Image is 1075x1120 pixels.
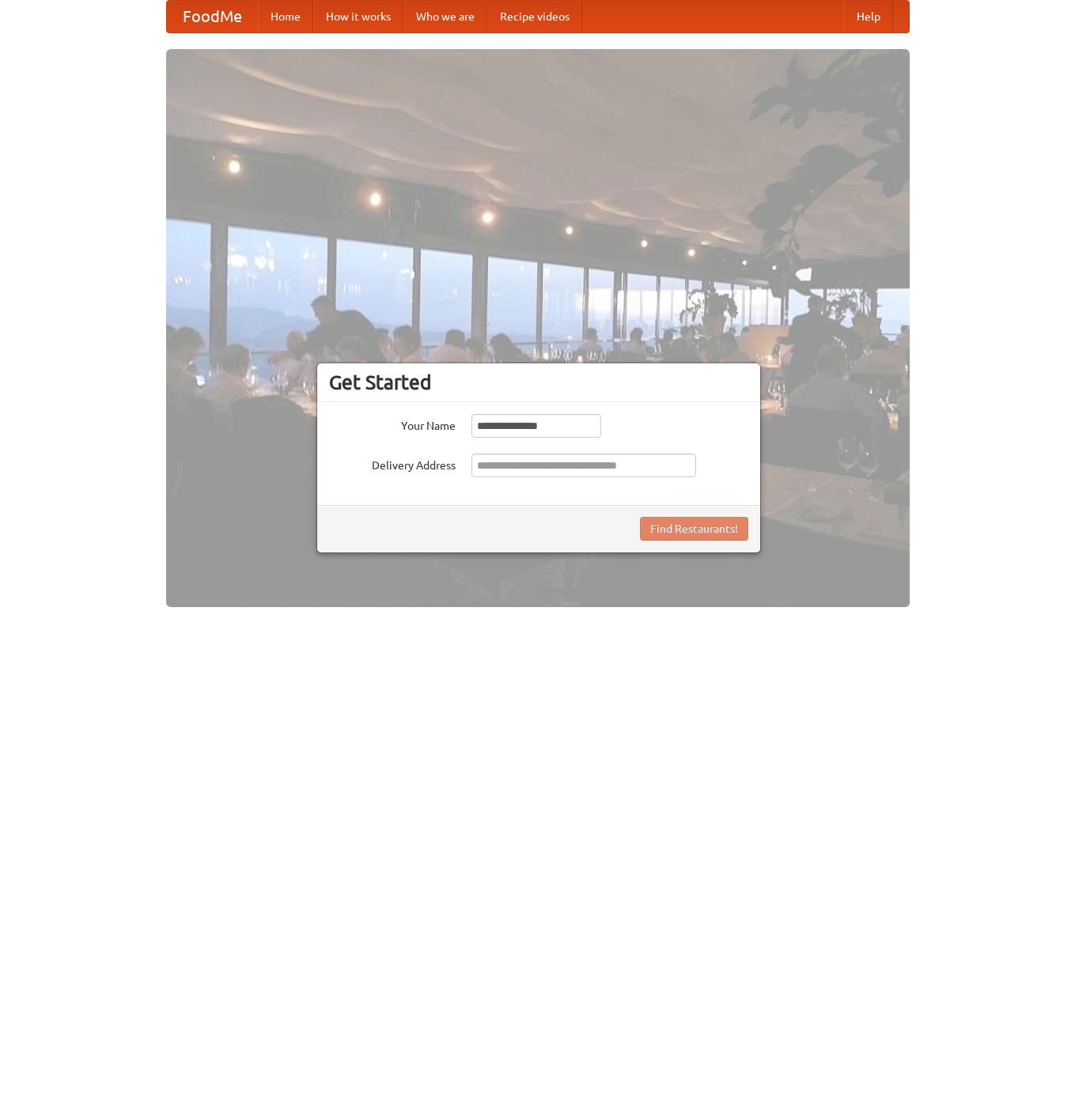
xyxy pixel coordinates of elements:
[329,454,456,473] label: Delivery Address
[487,1,582,32] a: Recipe videos
[167,1,258,32] a: FoodMe
[313,1,403,32] a: How it works
[258,1,313,32] a: Home
[844,1,893,32] a: Help
[403,1,487,32] a: Who we are
[640,517,748,541] button: Find Restaurants!
[329,370,748,394] h3: Get Started
[329,414,456,434] label: Your Name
